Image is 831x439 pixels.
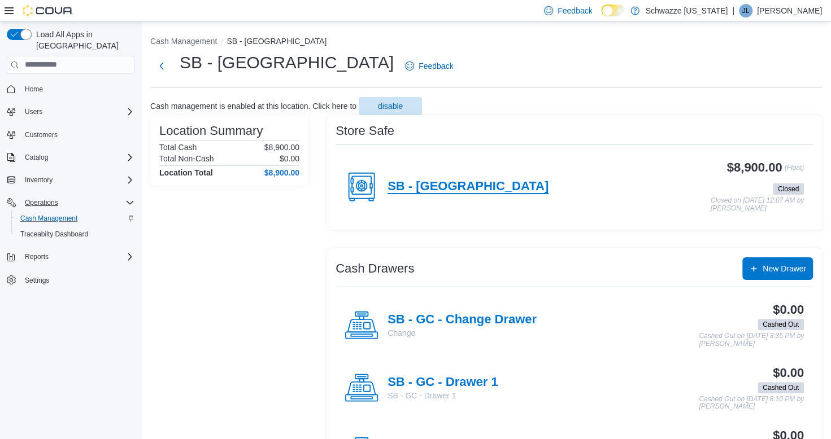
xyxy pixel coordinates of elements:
[20,128,134,142] span: Customers
[20,173,57,187] button: Inventory
[388,313,537,327] h4: SB - GC - Change Drawer
[2,249,139,265] button: Reports
[180,51,394,74] h1: SB - [GEOGRAPHIC_DATA]
[699,396,804,411] p: Cashed Out on [DATE] 8:10 PM by [PERSON_NAME]
[773,183,804,195] span: Closed
[20,151,134,164] span: Catalog
[25,276,49,285] span: Settings
[558,5,592,16] span: Feedback
[2,195,139,210] button: Operations
[758,319,804,330] span: Cashed Out
[20,105,47,118] button: Users
[20,250,134,264] span: Reports
[20,273,134,287] span: Settings
[25,153,48,162] span: Catalog
[16,212,82,225] a: Cash Management
[11,226,139,242] button: Traceabilty Dashboard
[20,105,134,118] span: Users
[25,252,49,261] span: Reports
[699,332,804,348] p: Cashed Out on [DATE] 3:35 PM by [PERSON_NAME]
[11,210,139,226] button: Cash Management
[739,4,752,17] div: John Lieder
[2,104,139,120] button: Users
[20,82,47,96] a: Home
[757,4,822,17] p: [PERSON_NAME]
[742,4,750,17] span: JL
[150,55,173,77] button: Next
[20,196,63,209] button: Operations
[388,327,537,339] p: Change
[150,36,822,49] nav: An example of EuiBreadcrumbs
[25,107,42,116] span: Users
[2,271,139,288] button: Settings
[20,196,134,209] span: Operations
[711,197,804,212] p: Closed on [DATE] 12:07 AM by [PERSON_NAME]
[763,319,799,330] span: Cashed Out
[32,29,134,51] span: Load All Apps in [GEOGRAPHIC_DATA]
[25,85,43,94] span: Home
[2,126,139,143] button: Customers
[280,154,299,163] p: $0.00
[419,60,453,72] span: Feedback
[2,81,139,97] button: Home
[150,102,356,111] p: Cash management is enabled at this location. Click here to
[20,230,88,239] span: Traceabilty Dashboard
[20,214,77,223] span: Cash Management
[727,161,782,174] h3: $8,900.00
[25,198,58,207] span: Operations
[20,274,54,287] a: Settings
[264,143,299,152] p: $8,900.00
[378,100,403,112] span: disable
[227,37,327,46] button: SB - [GEOGRAPHIC_DATA]
[159,154,214,163] h6: Total Non-Cash
[264,168,299,177] h4: $8,900.00
[20,173,134,187] span: Inventory
[25,175,53,185] span: Inventory
[159,143,197,152] h6: Total Cash
[159,124,263,138] h3: Location Summary
[778,184,799,194] span: Closed
[336,124,394,138] h3: Store Safe
[25,130,58,139] span: Customers
[763,383,799,393] span: Cashed Out
[2,150,139,165] button: Catalog
[7,76,134,318] nav: Complex example
[20,128,62,142] a: Customers
[645,4,728,17] p: Schwazze [US_STATE]
[758,382,804,393] span: Cashed Out
[773,303,804,317] h3: $0.00
[2,172,139,188] button: Inventory
[763,263,806,274] span: New Drawer
[601,5,625,16] input: Dark Mode
[20,151,53,164] button: Catalog
[336,262,414,275] h3: Cash Drawers
[359,97,422,115] button: disable
[23,5,73,16] img: Cova
[773,366,804,380] h3: $0.00
[388,179,549,194] h4: SB - [GEOGRAPHIC_DATA]
[742,257,813,280] button: New Drawer
[16,227,134,241] span: Traceabilty Dashboard
[150,37,217,46] button: Cash Management
[16,212,134,225] span: Cash Management
[388,390,498,401] p: SB - GC - Drawer 1
[401,55,458,77] a: Feedback
[20,82,134,96] span: Home
[784,161,804,181] p: (Float)
[388,375,498,390] h4: SB - GC - Drawer 1
[20,250,53,264] button: Reports
[732,4,734,17] p: |
[159,168,213,177] h4: Location Total
[16,227,93,241] a: Traceabilty Dashboard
